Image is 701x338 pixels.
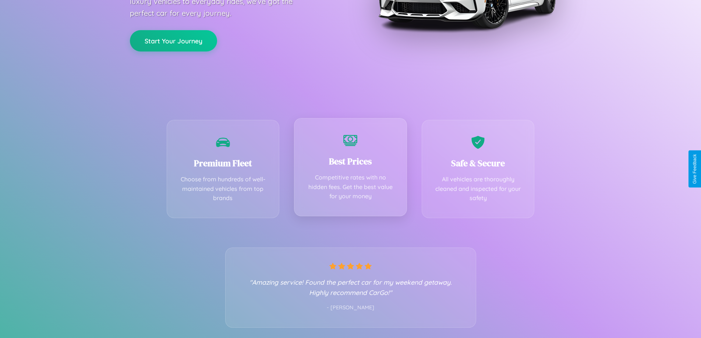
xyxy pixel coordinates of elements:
p: - [PERSON_NAME] [240,303,461,313]
h3: Safe & Secure [433,157,523,169]
h3: Best Prices [305,155,396,167]
p: "Amazing service! Found the perfect car for my weekend getaway. Highly recommend CarGo!" [240,277,461,298]
p: Competitive rates with no hidden fees. Get the best value for your money [305,173,396,201]
button: Start Your Journey [130,30,217,51]
p: Choose from hundreds of well-maintained vehicles from top brands [178,175,268,203]
h3: Premium Fleet [178,157,268,169]
div: Give Feedback [692,154,697,184]
p: All vehicles are thoroughly cleaned and inspected for your safety [433,175,523,203]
